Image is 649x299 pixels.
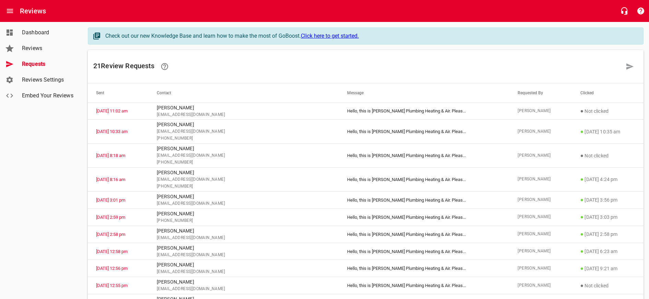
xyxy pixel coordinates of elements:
[580,152,635,160] p: Not clicked
[509,83,572,103] th: Requested By
[580,108,584,114] span: ●
[157,286,331,292] span: [EMAIL_ADDRESS][DOMAIN_NAME]
[518,231,564,238] span: [PERSON_NAME]
[22,92,74,100] span: Embed Your Reviews
[20,5,46,16] h6: Reviews
[22,44,74,52] span: Reviews
[96,283,128,288] a: [DATE] 12:55 pm
[22,76,74,84] span: Reviews Settings
[580,282,584,289] span: ●
[157,145,331,152] p: [PERSON_NAME]
[518,282,564,289] span: [PERSON_NAME]
[22,28,74,37] span: Dashboard
[339,103,510,120] td: Hello, this is [PERSON_NAME] Plumbing Heating & Air. Pleas ...
[580,196,635,204] p: [DATE] 3:56 pm
[339,208,510,226] td: Hello, this is [PERSON_NAME] Plumbing Heating & Air. Pleas ...
[157,104,331,111] p: [PERSON_NAME]
[157,111,331,118] span: [EMAIL_ADDRESS][DOMAIN_NAME]
[339,120,510,144] td: Hello, this is [PERSON_NAME] Plumbing Heating & Air. Pleas ...
[339,277,510,294] td: Hello, this is [PERSON_NAME] Plumbing Heating & Air. Pleas ...
[96,249,128,254] a: [DATE] 12:58 pm
[157,278,331,286] p: [PERSON_NAME]
[518,128,564,135] span: [PERSON_NAME]
[93,58,622,75] h6: 21 Review Request s
[88,83,149,103] th: Sent
[518,265,564,272] span: [PERSON_NAME]
[633,3,649,19] button: Support Portal
[580,230,635,238] p: [DATE] 2:58 pm
[580,175,635,183] p: [DATE] 4:24 pm
[301,33,359,39] a: Click here to get started.
[580,152,584,159] span: ●
[580,196,584,203] span: ●
[22,60,74,68] span: Requests
[157,121,331,128] p: [PERSON_NAME]
[572,83,644,103] th: Clicked
[518,176,564,183] span: [PERSON_NAME]
[157,152,331,159] span: [EMAIL_ADDRESS][DOMAIN_NAME]
[105,32,636,40] div: Check out our new Knowledge Base and learn how to make the most of GoBoost.
[580,248,584,254] span: ●
[2,3,18,19] button: Open drawer
[157,128,331,135] span: [EMAIL_ADDRESS][DOMAIN_NAME]
[339,168,510,192] td: Hello, this is [PERSON_NAME] Plumbing Heating & Air. Pleas ...
[157,268,331,275] span: [EMAIL_ADDRESS][DOMAIN_NAME]
[580,265,584,272] span: ●
[518,152,564,159] span: [PERSON_NAME]
[622,58,638,75] a: Request a review
[157,252,331,259] span: [EMAIL_ADDRESS][DOMAIN_NAME]
[580,213,635,221] p: [DATE] 3:03 pm
[157,217,331,224] span: [PHONE_NUMBER]
[96,215,125,220] a: [DATE] 2:59 pm
[157,227,331,235] p: [PERSON_NAME]
[157,210,331,217] p: [PERSON_NAME]
[149,83,339,103] th: Contact
[339,83,510,103] th: Message
[518,214,564,220] span: [PERSON_NAME]
[580,128,635,136] p: [DATE] 10:35 am
[157,159,331,166] span: [PHONE_NUMBER]
[96,129,128,134] a: [DATE] 10:33 am
[157,135,331,142] span: [PHONE_NUMBER]
[96,177,125,182] a: [DATE] 8:16 am
[96,232,125,237] a: [DATE] 2:58 pm
[157,169,331,176] p: [PERSON_NAME]
[518,196,564,203] span: [PERSON_NAME]
[96,266,128,271] a: [DATE] 12:56 pm
[580,282,635,290] p: Not clicked
[616,3,633,19] button: Live Chat
[157,235,331,241] span: [EMAIL_ADDRESS][DOMAIN_NAME]
[580,231,584,237] span: ●
[157,261,331,268] p: [PERSON_NAME]
[339,144,510,168] td: Hello, this is [PERSON_NAME] Plumbing Heating & Air. Pleas ...
[580,264,635,273] p: [DATE] 9:21 am
[580,128,584,135] span: ●
[96,153,125,158] a: [DATE] 8:18 am
[580,247,635,255] p: [DATE] 6:23 am
[157,200,331,207] span: [EMAIL_ADDRESS][DOMAIN_NAME]
[580,176,584,182] span: ●
[96,198,125,203] a: [DATE] 3:01 pm
[580,107,635,115] p: Not clicked
[157,193,331,200] p: [PERSON_NAME]
[157,183,331,190] span: [PHONE_NUMBER]
[518,248,564,255] span: [PERSON_NAME]
[518,108,564,115] span: [PERSON_NAME]
[580,214,584,220] span: ●
[339,191,510,208] td: Hello, this is [PERSON_NAME] Plumbing Heating & Air. Pleas ...
[339,243,510,260] td: Hello, this is [PERSON_NAME] Plumbing Heating & Air. Pleas ...
[339,260,510,277] td: Hello, this is [PERSON_NAME] Plumbing Heating & Air. Pleas ...
[156,58,173,75] a: Learn how requesting reviews can improve your online presence
[157,176,331,183] span: [EMAIL_ADDRESS][DOMAIN_NAME]
[339,226,510,243] td: Hello, this is [PERSON_NAME] Plumbing Heating & Air. Pleas ...
[96,108,128,113] a: [DATE] 11:02 am
[157,244,331,252] p: [PERSON_NAME]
